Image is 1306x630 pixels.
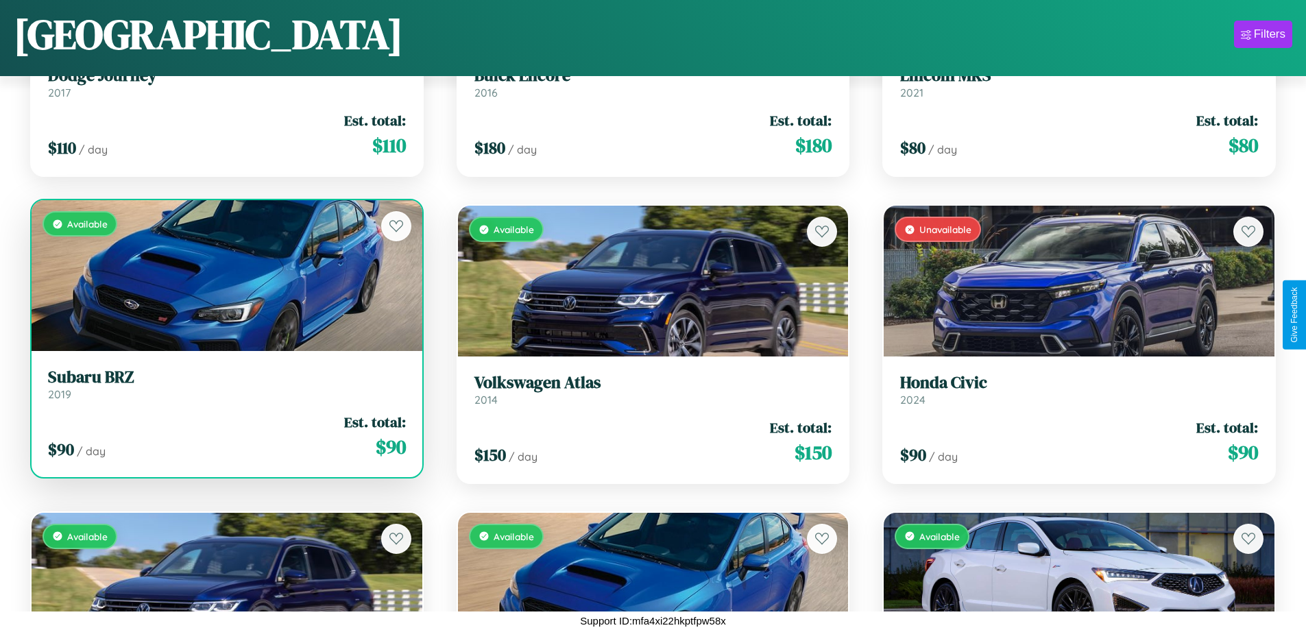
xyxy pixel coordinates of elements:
[770,110,832,130] span: Est. total:
[474,444,506,466] span: $ 150
[48,438,74,461] span: $ 90
[79,143,108,156] span: / day
[900,66,1258,99] a: Lincoln MKS2021
[67,218,108,230] span: Available
[67,531,108,542] span: Available
[900,373,1258,393] h3: Honda Civic
[900,86,923,99] span: 2021
[900,66,1258,86] h3: Lincoln MKS
[494,531,534,542] span: Available
[474,66,832,86] h3: Buick Encore
[48,66,406,86] h3: Dodge Journey
[928,143,957,156] span: / day
[376,433,406,461] span: $ 90
[48,66,406,99] a: Dodge Journey2017
[1234,21,1292,48] button: Filters
[474,373,832,407] a: Volkswagen Atlas2014
[900,373,1258,407] a: Honda Civic2024
[48,86,71,99] span: 2017
[474,373,832,393] h3: Volkswagen Atlas
[1229,132,1258,159] span: $ 80
[919,531,960,542] span: Available
[474,393,498,407] span: 2014
[344,412,406,432] span: Est. total:
[1228,439,1258,466] span: $ 90
[1290,287,1299,343] div: Give Feedback
[795,132,832,159] span: $ 180
[919,223,971,235] span: Unavailable
[372,132,406,159] span: $ 110
[474,86,498,99] span: 2016
[580,611,726,630] p: Support ID: mfa4xi22hkptfpw58x
[508,143,537,156] span: / day
[48,367,406,387] h3: Subaru BRZ
[494,223,534,235] span: Available
[48,387,71,401] span: 2019
[900,136,926,159] span: $ 80
[1254,27,1285,41] div: Filters
[77,444,106,458] span: / day
[795,439,832,466] span: $ 150
[14,6,403,62] h1: [GEOGRAPHIC_DATA]
[48,136,76,159] span: $ 110
[900,444,926,466] span: $ 90
[48,367,406,401] a: Subaru BRZ2019
[929,450,958,463] span: / day
[900,393,926,407] span: 2024
[1196,417,1258,437] span: Est. total:
[474,66,832,99] a: Buick Encore2016
[474,136,505,159] span: $ 180
[770,417,832,437] span: Est. total:
[344,110,406,130] span: Est. total:
[509,450,537,463] span: / day
[1196,110,1258,130] span: Est. total:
